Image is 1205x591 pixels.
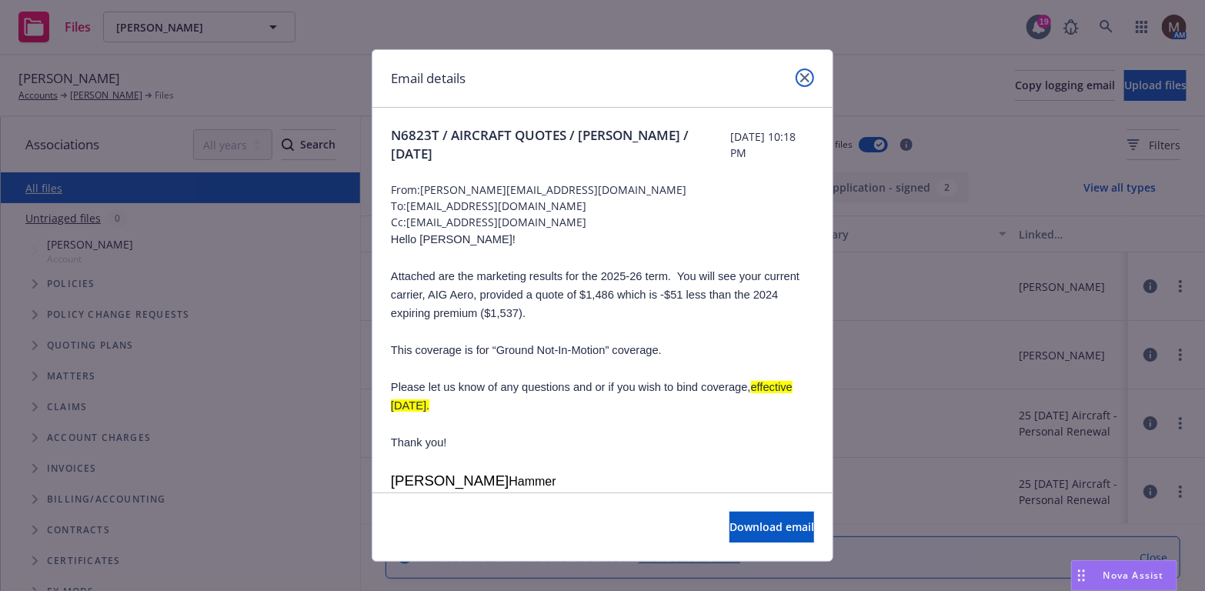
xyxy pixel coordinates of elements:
span: Thank you! [391,436,447,449]
span: N6823T / AIRCRAFT QUOTES / [PERSON_NAME] / [DATE] [391,126,730,163]
span: [PERSON_NAME] [391,472,509,489]
span: From: [PERSON_NAME][EMAIL_ADDRESS][DOMAIN_NAME] [391,182,814,198]
span: Attached are the marketing results for the 2025-26 term. You will see your current carrier, AIG A... [391,270,799,319]
button: Download email [729,512,814,543]
span: Please let us know of any questions and or if you wish to bind coverage, [391,381,793,412]
span: Hammer [509,475,556,488]
span: This coverage is for “Ground Not-In-Motion” coverage. [391,344,662,356]
button: Nova Assist [1071,560,1177,591]
span: To: [EMAIL_ADDRESS][DOMAIN_NAME] [391,198,814,214]
div: Drag to move [1072,561,1091,590]
span: Download email [729,519,814,534]
h1: Email details [391,68,466,88]
a: close [796,68,814,87]
span: Hello [PERSON_NAME]! [391,233,516,245]
span: [DATE] 10:18 PM [730,129,814,161]
span: Nova Assist [1103,569,1164,582]
span: Cc: [EMAIL_ADDRESS][DOMAIN_NAME] [391,214,814,230]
